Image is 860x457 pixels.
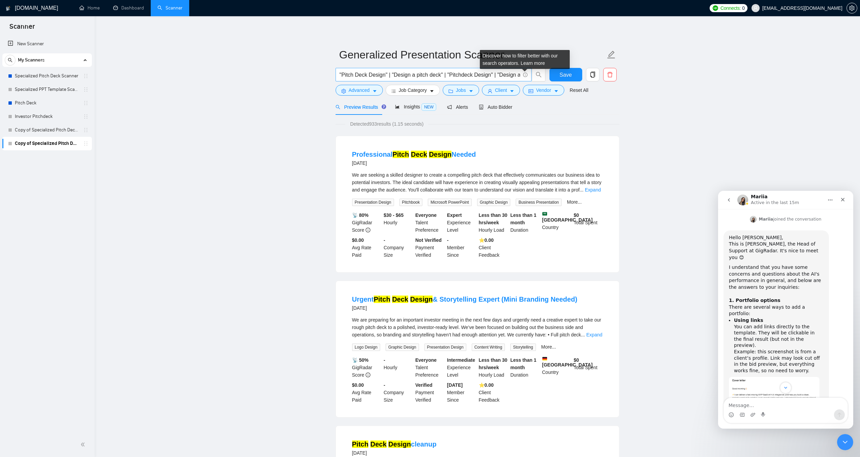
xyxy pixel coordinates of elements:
[382,381,414,404] div: Company Size
[586,72,599,78] span: copy
[415,237,442,243] b: Not Verified
[11,73,105,126] div: I understand that you have some concerns and questions about the AI's performance in general, and...
[572,211,604,234] div: Total Spent
[542,211,547,216] img: 🇸🇦
[479,357,508,370] b: Less than 30 hrs/week
[392,296,408,303] mark: Deck
[83,100,89,106] span: holder
[116,219,127,229] button: Send a message…
[374,296,390,303] mark: Pitch
[549,68,582,81] button: Save
[352,382,364,388] b: $0.00
[382,211,414,234] div: Hourly
[541,211,572,234] div: Country
[43,221,48,227] button: Start recording
[414,356,446,379] div: Talent Preference
[16,126,105,183] li: You can add links directly to the template. They will be clickable in the final result (but not i...
[351,356,383,379] div: GigRadar Score
[509,356,541,379] div: Duration
[446,211,477,234] div: Experience Level
[429,88,434,94] span: caret-down
[532,72,545,78] span: search
[574,212,579,218] b: $ 0
[523,85,564,96] button: idcardVendorcaret-down
[846,3,857,14] button: setting
[386,85,440,96] button: barsJob Categorycaret-down
[4,22,40,36] span: Scanner
[352,317,601,337] span: We are preparing for an important investor meeting in the next few days and urgently need a creat...
[753,6,758,10] span: user
[352,159,476,167] div: [DATE]
[447,212,462,218] b: Expert
[21,221,27,227] button: Gif picker
[532,68,545,81] button: search
[83,73,89,79] span: holder
[399,86,427,94] span: Job Category
[585,187,601,193] a: Expand
[415,357,437,363] b: Everyone
[15,123,79,137] a: Copy of Specialized Pitch Deck Scanner
[384,212,403,218] b: $30 - $65
[382,356,414,379] div: Hourly
[411,151,427,158] mark: Deck
[415,382,433,388] b: Verified
[8,37,87,51] a: New Scanner
[574,357,579,363] b: $ 0
[510,357,536,370] b: Less than 1 month
[742,4,745,12] span: 0
[510,212,536,225] b: Less than 1 month
[581,332,585,337] span: ...
[352,172,601,193] span: We are seeking a skilled designer to create a compelling pitch deck that effectively communicates...
[720,4,741,12] span: Connects:
[2,37,92,51] li: New Scanner
[488,88,492,94] span: user
[391,88,396,94] span: bars
[83,114,89,119] span: holder
[447,104,468,110] span: Alerts
[447,382,463,388] b: [DATE]
[15,110,79,123] a: Investor Pitchdeck
[372,88,377,94] span: caret-down
[509,211,541,234] div: Duration
[384,382,385,388] b: -
[15,96,79,110] a: Pitch Deck
[414,211,446,234] div: Talent Preference
[414,236,446,259] div: Payment Verified
[351,381,383,404] div: Avg Rate Paid
[837,434,853,450] iframe: Intercom live chat
[352,449,437,457] div: [DATE]
[370,440,387,448] mark: Deck
[15,83,79,96] a: Specialized PPT Template Scanner
[607,50,616,59] span: edit
[469,88,473,94] span: caret-down
[446,381,477,404] div: Member Since
[352,440,369,448] mark: Pitch
[603,68,617,81] button: delete
[15,137,79,150] a: Copy of Specialized Pitch Deck Scanner
[388,440,411,448] mark: Design
[567,199,582,205] a: More...
[521,60,545,66] a: Learn more
[352,296,578,303] a: UrgentPitch Deck Design& Storytelling Expert (Mini Branding Needed)
[510,344,536,351] span: Storytelling
[336,85,383,96] button: settingAdvancedcaret-down
[83,87,89,92] span: holder
[479,237,494,243] b: ⭐️ 0.00
[443,85,479,96] button: folderJobscaret-down
[480,50,570,69] div: Discover how to filter better with our search operators.
[366,228,370,232] span: info-circle
[410,296,433,303] mark: Design
[352,151,476,158] a: ProfessionalPitch Deck DesignNeeded
[846,5,857,11] a: setting
[477,199,511,206] span: Graphic Design
[384,237,385,243] b: -
[351,236,383,259] div: Avg Rate Paid
[10,221,16,227] button: Emoji picker
[341,88,346,94] span: setting
[414,381,446,404] div: Payment Verified
[340,71,520,79] input: Search Freelance Jobs...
